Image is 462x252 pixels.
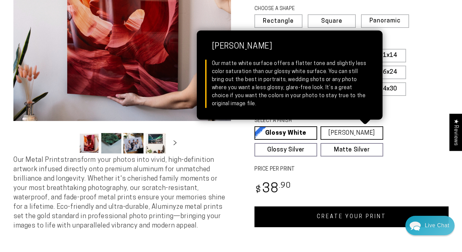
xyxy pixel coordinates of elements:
[255,186,261,195] span: $
[263,18,294,24] span: Rectangle
[369,18,401,24] span: Panoramic
[370,66,406,79] label: 16x24
[254,183,291,196] bdi: 38
[254,206,449,227] a: CREATE YOUR PRINT
[101,133,121,153] button: Load image 2 in gallery view
[13,157,225,229] span: Our Metal Prints transform your photos into vivid, high-definition artwork infused directly onto ...
[254,166,449,173] label: PRICE PER PRINT
[146,133,166,153] button: Load image 4 in gallery view
[321,18,342,24] span: Square
[254,143,317,156] a: Glossy Silver
[370,49,406,62] label: 11x14
[321,143,383,156] a: Matte Silver
[212,60,367,108] div: Our matte white surface offers a flatter tone and slightly less color saturation than our glossy ...
[425,216,449,235] div: Contact Us Directly
[254,117,368,125] legend: SELECT A FINISH
[62,136,77,150] button: Slide left
[321,126,383,140] a: [PERSON_NAME]
[449,114,462,151] div: Click to open Judge.me floating reviews tab
[123,133,143,153] button: Load image 3 in gallery view
[254,126,317,140] a: Glossy White
[254,5,347,13] legend: CHOOSE A SHAPE
[79,133,99,153] button: Load image 1 in gallery view
[370,82,406,96] label: 24x30
[212,42,367,60] strong: [PERSON_NAME]
[279,182,291,190] sup: .90
[405,216,455,235] div: Chat widget toggle
[168,136,182,150] button: Slide right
